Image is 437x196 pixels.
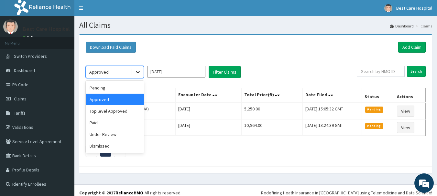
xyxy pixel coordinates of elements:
[175,103,241,119] td: [DATE]
[390,23,414,29] a: Dashboard
[357,66,405,77] input: Search by HMO ID
[175,119,241,136] td: [DATE]
[79,190,145,196] strong: Copyright © 2017 .
[89,69,109,75] div: Approved
[147,66,205,77] input: Select Month and Year
[365,107,383,112] span: Pending
[14,110,26,116] span: Tariffs
[14,67,35,73] span: Dashboard
[106,3,122,19] div: Minimize live chat window
[3,19,18,34] img: User Image
[397,122,414,133] a: View
[86,42,136,53] button: Download Paid Claims
[86,117,144,129] div: Paid
[398,42,426,53] a: Add Claim
[23,26,70,32] p: Best Care Hospital
[115,190,143,196] a: RelianceHMO
[365,123,383,129] span: Pending
[86,140,144,152] div: Dismissed
[34,36,109,45] div: Chat with us now
[38,57,89,123] span: We're online!
[362,88,394,103] th: Status
[14,96,27,102] span: Claims
[303,119,362,136] td: [DATE] 13:24:39 GMT
[241,88,302,103] th: Total Price(₦)
[397,106,414,117] a: View
[23,35,38,40] a: Online
[384,4,392,12] img: User Image
[414,23,432,29] li: Claims
[12,32,26,48] img: d_794563401_company_1708531726252_794563401
[79,21,432,29] h1: All Claims
[209,66,241,78] button: Filter Claims
[303,103,362,119] td: [DATE] 15:05:32 GMT
[86,129,144,140] div: Under Review
[175,88,241,103] th: Encounter Date
[86,94,144,105] div: Approved
[3,129,123,151] textarea: Type your message and hit 'Enter'
[261,190,432,196] div: Redefining Heath Insurance in [GEOGRAPHIC_DATA] using Telemedicine and Data Science!
[241,103,302,119] td: 5,250.00
[396,5,432,11] span: Best Care Hospital
[14,53,47,59] span: Switch Providers
[394,88,426,103] th: Actions
[86,105,144,117] div: Top level Approved
[86,82,144,94] div: Pending
[407,66,426,77] input: Search
[303,88,362,103] th: Date Filed
[241,119,302,136] td: 10,964.00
